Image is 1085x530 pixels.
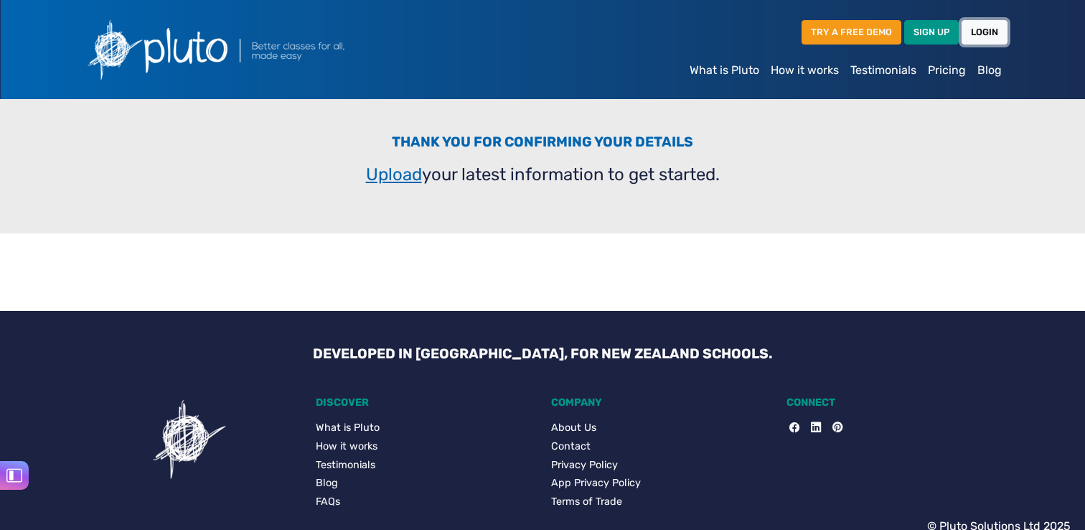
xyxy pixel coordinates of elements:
img: Pluto logo with the text Better classes for all, made easy [77,11,422,88]
a: App Privacy Policy [551,475,769,491]
a: About Us [551,420,769,436]
h3: DEVELOPED IN [GEOGRAPHIC_DATA], FOR NEW ZEALAND SCHOOLS. [301,345,784,362]
a: How it works [316,439,534,455]
a: Blog [972,56,1007,85]
h5: CONNECT [786,396,1005,409]
a: Contact [551,439,769,455]
a: Pricing [922,56,972,85]
img: Pluto icon showing a confusing task for users [146,396,232,483]
a: LOGIN [962,20,1007,44]
a: SIGN UP [904,20,959,44]
a: Testimonials [316,457,534,473]
a: Facebook [789,420,799,436]
h5: COMPANY [551,396,769,409]
a: Terms of Trade [551,494,769,510]
a: LinkedIn [799,420,821,436]
a: FAQs [316,494,534,510]
a: Blog [316,475,534,491]
a: Testimonials [845,56,922,85]
a: What is Pluto [316,420,534,436]
a: Pinterest [821,420,842,436]
h3: Thank you for confirming your details [86,134,999,156]
p: your latest information to get started. [86,162,999,187]
a: What is Pluto [684,56,765,85]
h5: DISCOVER [316,396,534,409]
a: Upload [366,164,422,185]
a: How it works [765,56,845,85]
a: Privacy Policy [551,457,769,473]
a: TRY A FREE DEMO [802,20,901,44]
